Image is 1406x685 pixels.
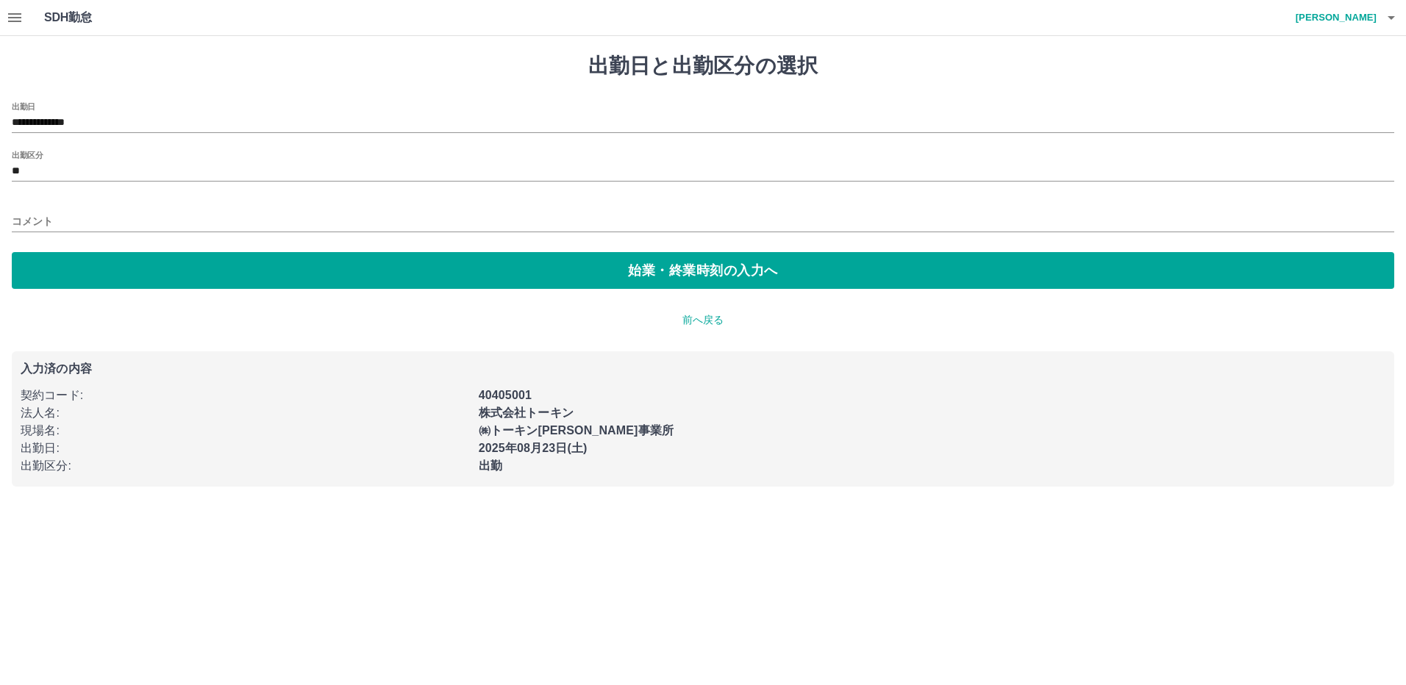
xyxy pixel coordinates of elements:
[479,459,502,472] b: 出勤
[479,389,532,401] b: 40405001
[479,406,574,419] b: 株式会社トーキン
[479,442,588,454] b: 2025年08月23日(土)
[21,457,470,475] p: 出勤区分 :
[12,101,35,112] label: 出勤日
[12,252,1394,289] button: 始業・終業時刻の入力へ
[21,363,1385,375] p: 入力済の内容
[21,422,470,440] p: 現場名 :
[479,424,674,437] b: ㈱トーキン[PERSON_NAME]事業所
[21,404,470,422] p: 法人名 :
[12,149,43,160] label: 出勤区分
[12,54,1394,79] h1: 出勤日と出勤区分の選択
[21,440,470,457] p: 出勤日 :
[21,387,470,404] p: 契約コード :
[12,312,1394,328] p: 前へ戻る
